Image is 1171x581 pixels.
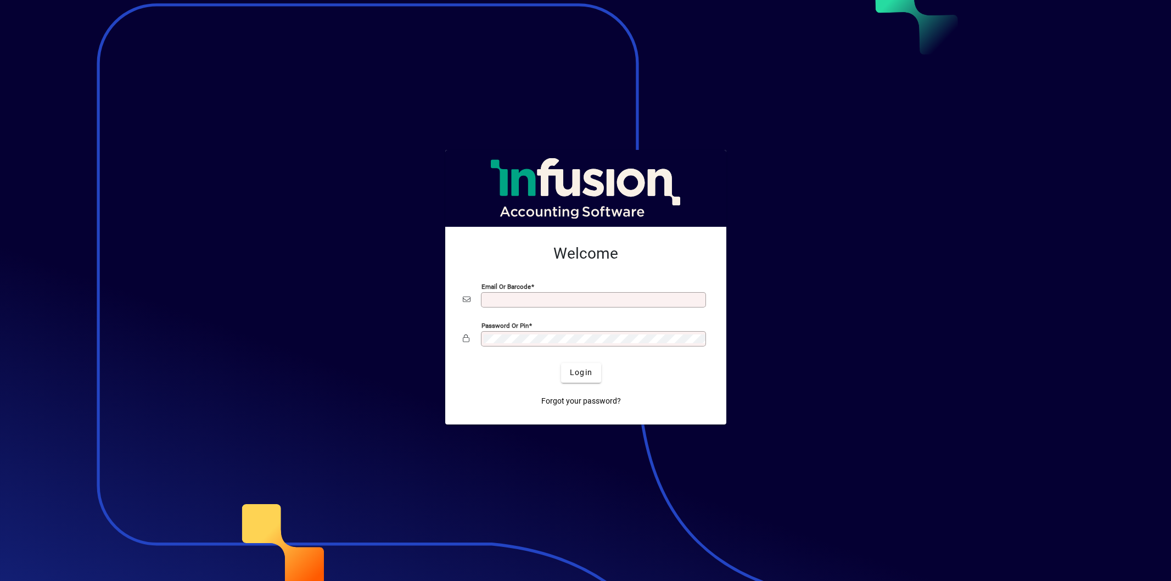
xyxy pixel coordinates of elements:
[481,321,529,329] mat-label: Password or Pin
[537,392,625,411] a: Forgot your password?
[463,244,709,263] h2: Welcome
[541,395,621,407] span: Forgot your password?
[481,282,531,290] mat-label: Email or Barcode
[561,363,601,383] button: Login
[570,367,592,378] span: Login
